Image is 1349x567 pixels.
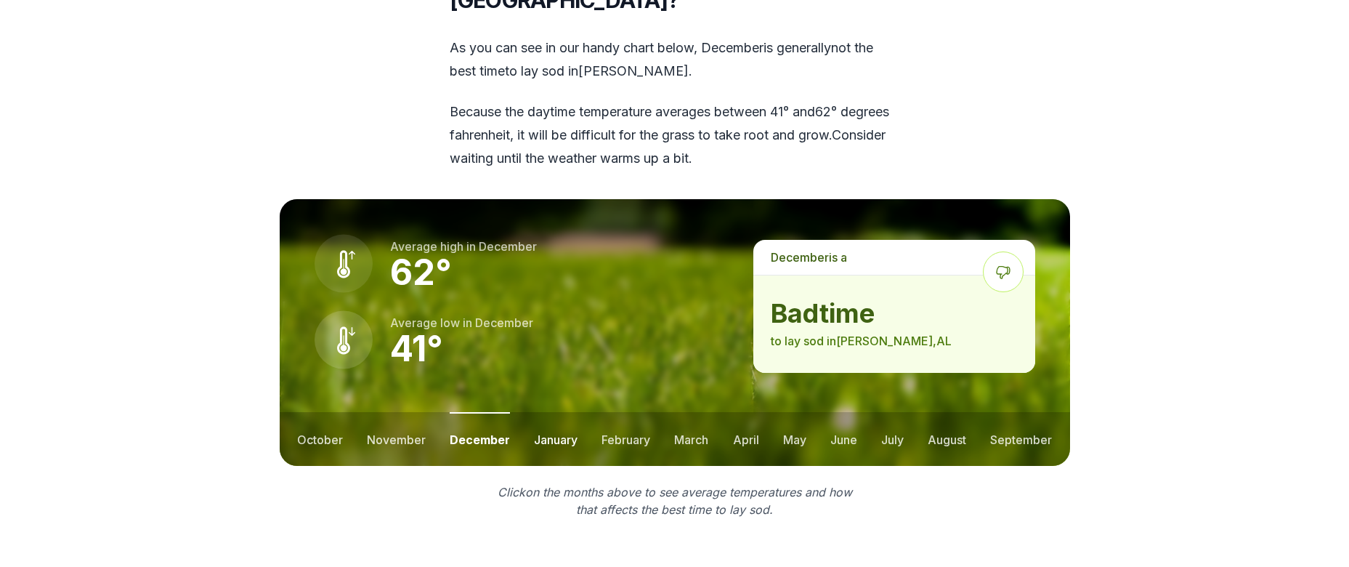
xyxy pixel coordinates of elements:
[390,238,537,255] p: Average high in
[489,483,861,518] p: Click on the months above to see average temperatures and how that affects the best time to lay sod.
[390,327,443,370] strong: 41 °
[733,412,759,466] button: april
[534,412,578,466] button: january
[701,40,763,55] span: december
[674,412,708,466] button: march
[990,412,1052,466] button: september
[928,412,966,466] button: august
[450,412,510,466] button: december
[601,412,650,466] button: february
[881,412,904,466] button: july
[450,36,900,170] div: As you can see in our handy chart below, is generally not the best time to lay sod in [PERSON_NAM...
[783,412,806,466] button: may
[450,100,900,170] p: Because the daytime temperature averages between 41 ° and 62 ° degrees fahrenheit, it will be dif...
[771,250,829,265] span: december
[475,315,533,330] span: december
[753,240,1034,275] p: is a
[390,314,533,331] p: Average low in
[830,412,857,466] button: june
[771,299,1017,328] strong: bad time
[479,239,537,254] span: december
[367,412,426,466] button: november
[297,412,343,466] button: october
[771,332,1017,350] p: to lay sod in [PERSON_NAME] , AL
[390,251,452,294] strong: 62 °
